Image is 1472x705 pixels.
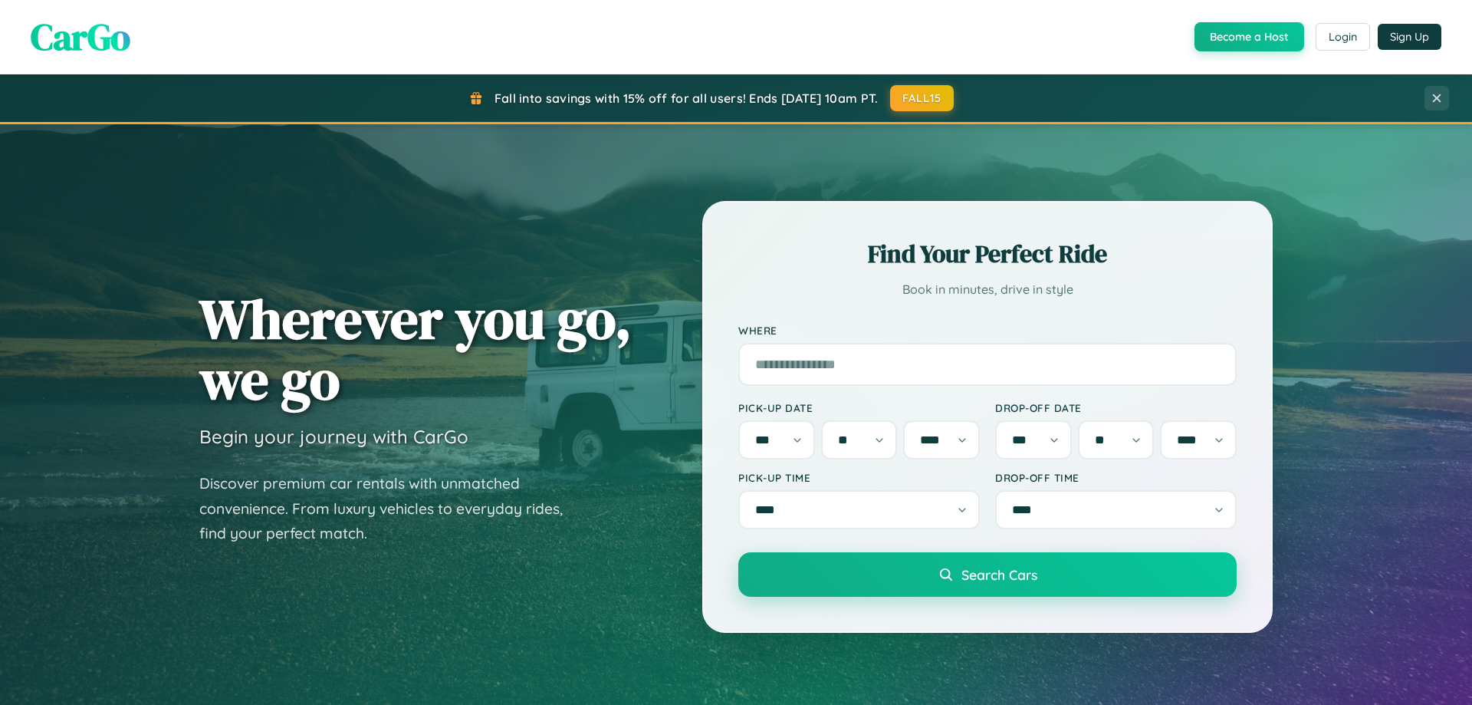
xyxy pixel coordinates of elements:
button: FALL15 [890,85,955,111]
h2: Find Your Perfect Ride [738,237,1237,271]
span: Search Cars [961,566,1037,583]
h3: Begin your journey with CarGo [199,425,468,448]
span: Fall into savings with 15% off for all users! Ends [DATE] 10am PT. [495,91,879,106]
label: Pick-up Time [738,471,980,484]
label: Drop-off Date [995,401,1237,414]
button: Search Cars [738,552,1237,597]
h1: Wherever you go, we go [199,288,632,410]
button: Become a Host [1194,22,1304,51]
span: CarGo [31,12,130,62]
p: Book in minutes, drive in style [738,278,1237,301]
label: Pick-up Date [738,401,980,414]
label: Where [738,324,1237,337]
p: Discover premium car rentals with unmatched convenience. From luxury vehicles to everyday rides, ... [199,471,583,546]
button: Login [1316,23,1370,51]
label: Drop-off Time [995,471,1237,484]
button: Sign Up [1378,24,1441,50]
